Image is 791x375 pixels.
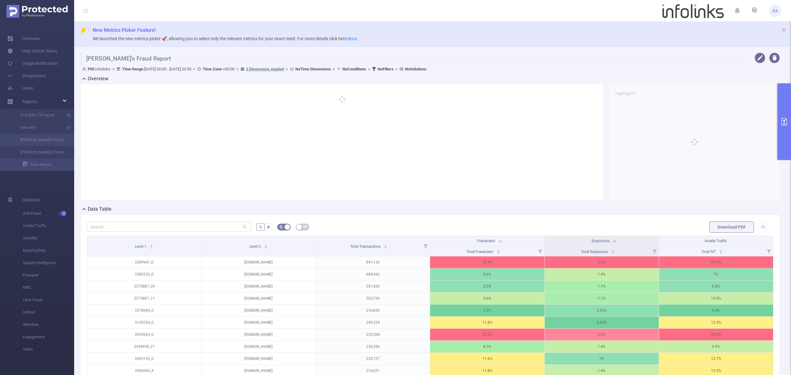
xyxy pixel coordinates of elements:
span: > [235,67,240,71]
i: icon: bg-colors [279,225,283,229]
p: 5.6% [430,268,544,280]
b: Time Range: [122,67,144,71]
span: Total Suspicious [581,250,609,254]
b: No Conditions [342,67,366,71]
span: Level 5 [249,244,262,249]
span: > [111,67,116,71]
p: 0.92% [545,305,659,316]
p: 3403142_0 [87,353,201,364]
span: Level 1 [135,244,147,249]
div: Sort [264,244,268,247]
p: 232,568 [316,329,430,340]
p: 3375887_39 [87,280,201,292]
b: Time Zone: [203,67,223,71]
p: 3145254_0 [87,317,201,328]
p: 3289941_0 [87,256,201,268]
i: icon: caret-down [150,246,153,248]
a: 3137849- Fifi report [12,109,67,121]
span: Passport [23,269,74,281]
span: > [366,67,372,71]
p: [DOMAIN_NAME] [201,280,315,292]
div: Sort [497,249,500,253]
p: 7% [659,268,773,280]
button: Download PDF [709,221,754,233]
span: We launched the new metrics picker 🚀, allowing you to select only the relevant metrics for your e... [93,36,357,41]
i: icon: caret-up [384,244,387,246]
span: Video [23,343,74,356]
span: Click Fraud [23,294,74,306]
i: icon: thunderbolt [80,28,87,34]
i: icon: caret-down [719,251,723,253]
p: 4.4% [659,305,773,316]
div: Sort [150,244,153,247]
p: 10.8% [659,293,773,304]
p: 249,254 [316,317,430,328]
p: 9.6% [430,293,544,304]
span: RA [772,5,778,17]
i: icon: caret-down [611,251,615,253]
span: % [259,225,262,230]
h2: Data Table [88,205,112,213]
a: Integrations [7,70,46,82]
i: icon: caret-up [150,244,153,246]
a: [PERSON_NAME]'s Fraud Report [12,134,67,146]
span: > [284,67,290,71]
p: 5.5% [430,280,544,292]
p: [DOMAIN_NAME] [201,341,315,352]
img: Protected Media [6,5,68,18]
span: Engagement [23,331,74,343]
b: No Solutions [405,67,426,71]
span: Solutions [22,194,40,206]
span: New Metrics Picker Feature! [93,27,156,33]
p: 6.6% [659,280,773,292]
p: 12.5% [659,317,773,328]
p: 20.3% [430,329,544,340]
p: 3394958_21 [87,341,201,352]
a: Usage Notification [7,57,58,70]
p: 841,142 [316,256,430,268]
p: [DOMAIN_NAME] [201,353,315,364]
i: icon: caret-down [264,246,268,248]
a: Users [7,82,33,94]
span: Invalid Traffic [23,220,74,232]
i: Filter menu [764,246,773,256]
i: icon: table [303,225,307,229]
i: Filter menu [650,246,659,256]
p: 0.64% [545,317,659,328]
p: 22.6% [659,329,773,340]
span: Unified [23,306,74,318]
div: Sort [384,244,387,247]
b: PID: [88,67,95,71]
p: 1.4% [545,268,659,280]
p: 276,842 [316,305,430,316]
span: Brand Safety [23,244,74,257]
p: 230,356 [316,341,430,352]
p: [DOMAIN_NAME] [201,305,315,316]
span: Anti-Fraud [23,207,74,220]
span: Total Fraudulent [467,250,494,254]
p: 1.1% [545,280,659,292]
p: [DOMAIN_NAME] [201,256,315,268]
b: No Time Dimensions [295,67,331,71]
h2: Overview [88,75,108,82]
p: 689,442 [316,268,430,280]
p: 21.5% [659,256,773,268]
span: Total IVT [701,250,717,254]
p: 351,420 [316,280,430,292]
p: 1.1% [545,293,659,304]
span: Visibility [23,232,74,244]
input: Search... [87,222,252,232]
span: Invalid Traffic [705,239,727,243]
span: Fraudulent [477,239,495,243]
p: 9.9% [659,341,773,352]
i: icon: caret-up [611,249,615,251]
p: 303,799 [316,293,430,304]
p: 230,127 [316,353,430,364]
p: 3375887_11 [87,293,201,304]
p: 3.5% [430,305,544,316]
button: icon: close [782,27,786,33]
p: 11.6% [430,353,544,364]
span: Infolinks [DATE] 00:00 - [DATE] 23:59 +00:00 [82,67,426,71]
i: Filter menu [536,246,544,256]
p: [DOMAIN_NAME] [201,268,315,280]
